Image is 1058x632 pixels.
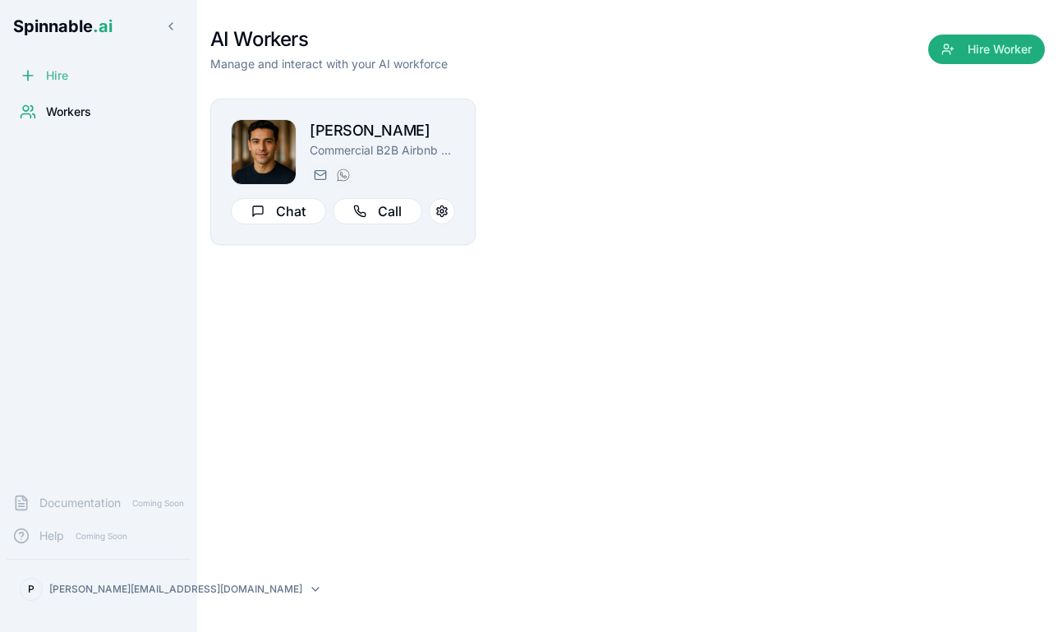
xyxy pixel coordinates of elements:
[310,142,455,159] p: Commercial B2B Airbnb Corporate
[310,119,455,142] h2: [PERSON_NAME]
[210,26,448,53] h1: AI Workers
[39,495,121,511] span: Documentation
[333,165,352,185] button: WhatsApp
[333,198,422,224] button: Call
[46,104,91,120] span: Workers
[28,583,34,596] span: P
[71,528,132,544] span: Coming Soon
[210,56,448,72] p: Manage and interact with your AI workforce
[232,120,296,184] img: Emmanuel Larsen
[49,583,302,596] p: [PERSON_NAME][EMAIL_ADDRESS][DOMAIN_NAME]
[928,35,1045,64] button: Hire Worker
[13,16,113,36] span: Spinnable
[13,573,184,606] button: P[PERSON_NAME][EMAIL_ADDRESS][DOMAIN_NAME]
[231,198,326,224] button: Chat
[337,168,350,182] img: WhatsApp
[39,528,64,544] span: Help
[310,165,329,185] button: Send email to emmanuel.larsen@getspinnable.ai
[127,496,189,511] span: Coming Soon
[46,67,68,84] span: Hire
[928,43,1045,59] a: Hire Worker
[93,16,113,36] span: .ai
